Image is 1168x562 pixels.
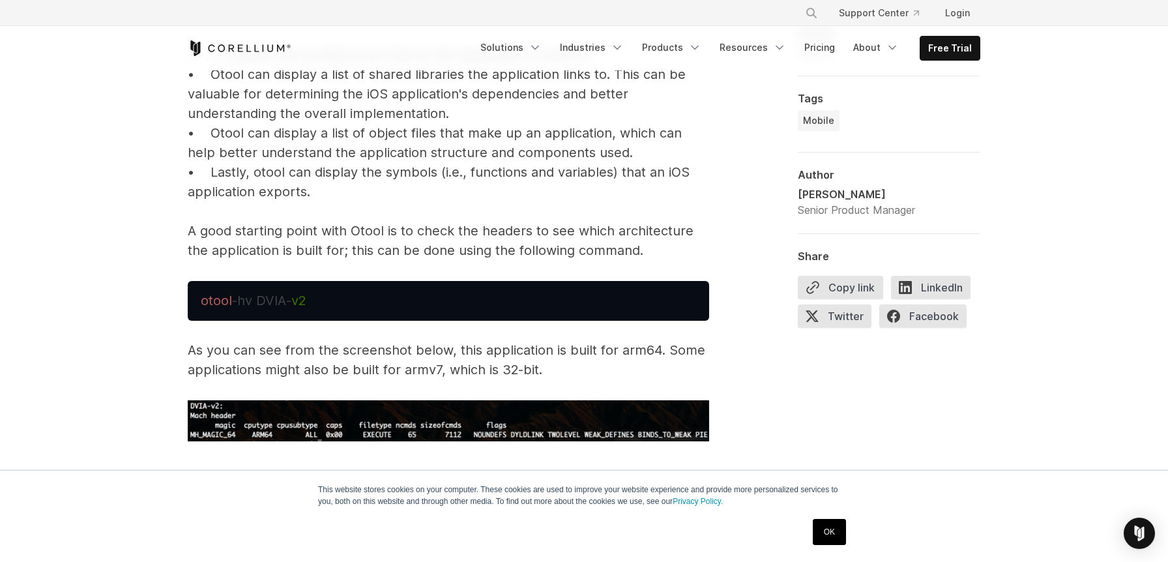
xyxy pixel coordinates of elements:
[798,304,871,328] span: Twitter
[798,276,883,299] button: Copy link
[789,1,980,25] div: Navigation Menu
[798,168,980,181] div: Author
[798,92,980,105] div: Tags
[201,293,232,308] span: otool
[796,36,843,59] a: Pricing
[552,36,632,59] a: Industries
[828,1,929,25] a: Support Center
[891,276,971,299] span: LinkedIn
[673,497,723,506] a: Privacy Policy.
[798,304,879,333] a: Twitter
[291,293,306,308] span: v2
[798,202,915,218] div: Senior Product Manager
[1124,518,1155,549] div: Open Intercom Messenger
[813,519,846,545] a: OK
[634,36,709,59] a: Products
[798,110,839,131] a: Mobile
[473,36,549,59] a: Solutions
[712,36,794,59] a: Resources
[803,114,834,127] span: Mobile
[920,37,980,60] a: Free Trial
[473,36,980,61] div: Navigation Menu
[232,293,291,308] span: -hv DVIA-
[188,40,291,56] a: Corellium Home
[318,484,850,507] p: This website stores cookies on your computer. These cookies are used to improve your website expe...
[188,400,709,441] img: image-png-Feb-23-2023-04-25-04-5245-PM.png
[845,36,907,59] a: About
[891,276,978,304] a: LinkedIn
[879,304,967,328] span: Facebook
[798,250,980,263] div: Share
[188,340,709,379] p: As you can see from the screenshot below, this application is built for arm64. Some applications ...
[935,1,980,25] a: Login
[798,186,915,202] div: [PERSON_NAME]
[800,1,823,25] button: Search
[879,304,974,333] a: Facebook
